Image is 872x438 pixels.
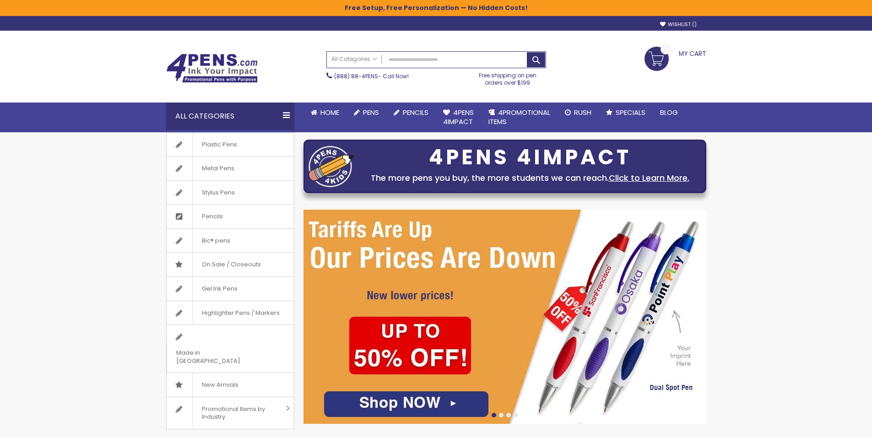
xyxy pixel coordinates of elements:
a: Pens [347,103,386,123]
a: On Sale / Closeouts [167,253,294,276]
span: Pencils [192,205,232,228]
a: Blog [653,103,685,123]
span: Highlighter Pens / Markers [192,301,289,325]
div: The more pens you buy, the more students we can reach. [359,172,701,184]
a: Made in [GEOGRAPHIC_DATA] [167,325,294,373]
span: Plastic Pens [192,133,246,157]
span: Pens [363,108,379,117]
a: Home [303,103,347,123]
span: - Call Now! [334,72,409,80]
a: (888) 88-4PENS [334,72,378,80]
a: All Categories [327,52,382,67]
span: On Sale / Closeouts [192,253,270,276]
a: Gel Ink Pens [167,277,294,301]
span: New Arrivals [192,373,248,397]
a: Wishlist [660,21,697,28]
a: Bic® pens [167,229,294,253]
a: New Arrivals [167,373,294,397]
span: Specials [616,108,645,117]
span: Pencils [403,108,428,117]
img: four_pen_logo.png [309,146,354,187]
a: Highlighter Pens / Markers [167,301,294,325]
span: Stylus Pens [192,181,244,205]
span: Rush [574,108,591,117]
img: 4Pens Custom Pens and Promotional Products [166,54,258,83]
span: 4Pens 4impact [443,108,474,126]
span: Gel Ink Pens [192,277,247,301]
span: 4PROMOTIONAL ITEMS [488,108,550,126]
div: Free shipping on pen orders over $199 [469,68,546,87]
a: Rush [558,103,599,123]
div: All Categories [166,103,294,130]
a: Pencils [386,103,436,123]
span: Home [320,108,339,117]
a: Plastic Pens [167,133,294,157]
a: Pencils [167,205,294,228]
a: 4Pens4impact [436,103,481,132]
img: /cheap-promotional-products.html [303,210,706,424]
a: 4PROMOTIONALITEMS [481,103,558,132]
a: Metal Pens [167,157,294,180]
a: Promotional Items by Industry [167,397,294,429]
a: Stylus Pens [167,181,294,205]
span: Promotional Items by Industry [192,397,283,429]
div: 4PENS 4IMPACT [359,148,701,167]
a: Specials [599,103,653,123]
span: All Categories [331,55,377,63]
span: Made in [GEOGRAPHIC_DATA] [167,341,271,373]
span: Blog [660,108,678,117]
span: Metal Pens [192,157,244,180]
a: Click to Learn More. [609,172,689,184]
span: Bic® pens [192,229,239,253]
